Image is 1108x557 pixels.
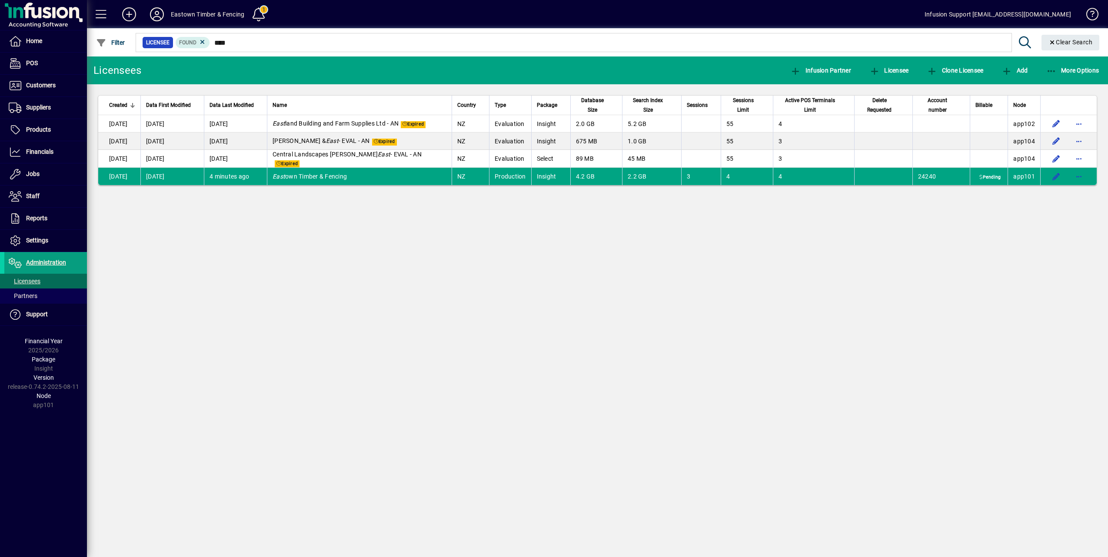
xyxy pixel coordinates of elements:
[531,133,570,150] td: Insight
[681,168,721,185] td: 3
[860,96,899,115] span: Delete Requested
[33,374,54,381] span: Version
[204,133,267,150] td: [DATE]
[204,150,267,168] td: [DATE]
[925,63,985,78] button: Clone Licensee
[4,141,87,163] a: Financials
[912,168,970,185] td: 24240
[531,168,570,185] td: Insight
[26,192,40,199] span: Staff
[452,133,489,150] td: NZ
[176,37,210,48] mat-chip: Found Status: Found
[999,63,1030,78] button: Add
[4,186,87,207] a: Staff
[4,163,87,185] a: Jobs
[4,75,87,96] a: Customers
[94,35,127,50] button: Filter
[26,104,51,111] span: Suppliers
[576,96,617,115] div: Database Size
[495,100,506,110] span: Type
[109,100,135,110] div: Created
[26,170,40,177] span: Jobs
[1049,169,1063,183] button: Edit
[4,97,87,119] a: Suppliers
[721,168,773,185] td: 4
[26,237,48,244] span: Settings
[273,137,370,144] span: [PERSON_NAME] & - EVAL - AN
[537,100,565,110] div: Package
[93,63,141,77] div: Licensees
[570,115,622,133] td: 2.0 GB
[4,304,87,325] a: Support
[26,215,47,222] span: Reports
[452,168,489,185] td: NZ
[4,288,87,303] a: Partners
[721,115,773,133] td: 55
[96,39,125,46] span: Filter
[927,67,983,74] span: Clone Licensee
[452,150,489,168] td: NZ
[4,230,87,252] a: Settings
[143,7,171,22] button: Profile
[773,168,854,185] td: 4
[628,96,676,115] div: Search Index Size
[489,150,531,168] td: Evaluation
[146,38,170,47] span: Licensee
[401,121,426,128] span: Expired
[721,150,773,168] td: 55
[867,63,911,78] button: Licensee
[1041,35,1100,50] button: Clear
[790,67,851,74] span: Infusion Partner
[273,173,285,180] em: East
[273,100,446,110] div: Name
[98,168,140,185] td: [DATE]
[4,53,87,74] a: POS
[26,148,53,155] span: Financials
[1049,152,1063,166] button: Edit
[570,133,622,150] td: 675 MB
[140,168,204,185] td: [DATE]
[273,173,347,180] span: own Timber & Fencing
[275,160,299,167] span: Expired
[210,100,262,110] div: Data Last Modified
[140,133,204,150] td: [DATE]
[457,100,476,110] span: Country
[1072,134,1086,148] button: More options
[26,60,38,66] span: POS
[860,96,907,115] div: Delete Requested
[457,100,484,110] div: Country
[204,115,267,133] td: [DATE]
[140,115,204,133] td: [DATE]
[1049,117,1063,131] button: Edit
[26,126,51,133] span: Products
[372,139,397,146] span: Expired
[98,150,140,168] td: [DATE]
[273,120,399,127] span: land Building and Farm Supplies Ltd - AN
[1013,138,1035,145] span: app104.prod.infusionbusinesssoftware.com
[98,133,140,150] td: [DATE]
[179,40,196,46] span: Found
[204,168,267,185] td: 4 minutes ago
[210,100,254,110] span: Data Last Modified
[1013,100,1035,110] div: Node
[9,278,40,285] span: Licensees
[773,150,854,168] td: 3
[495,100,526,110] div: Type
[1046,67,1099,74] span: More Options
[4,208,87,229] a: Reports
[628,96,668,115] span: Search Index Size
[570,150,622,168] td: 89 MB
[109,100,127,110] span: Created
[452,115,489,133] td: NZ
[37,392,51,399] span: Node
[622,150,681,168] td: 45 MB
[537,100,557,110] span: Package
[622,115,681,133] td: 5.2 GB
[687,100,708,110] span: Sessions
[273,120,285,127] em: East
[171,7,244,21] div: Eastown Timber & Fencing
[4,119,87,141] a: Products
[1013,120,1035,127] span: app102.prod.infusionbusinesssoftware.com
[531,115,570,133] td: Insight
[570,168,622,185] td: 4.2 GB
